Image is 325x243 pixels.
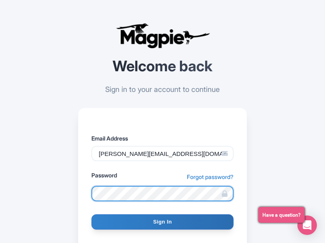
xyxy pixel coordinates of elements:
[91,214,234,230] input: Sign In
[91,171,117,179] label: Password
[258,207,305,223] button: Have a question?
[78,84,247,95] p: Sign in to your account to continue
[297,215,317,235] div: Open Intercom Messenger
[91,134,234,143] label: Email Address
[91,146,234,161] input: Enter your email address
[114,23,211,49] img: logo-ab69f6fb50320c5b225c76a69d11143b.png
[187,173,234,181] a: Forgot password?
[78,58,247,75] h2: Welcome back
[262,211,301,219] span: Have a question?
